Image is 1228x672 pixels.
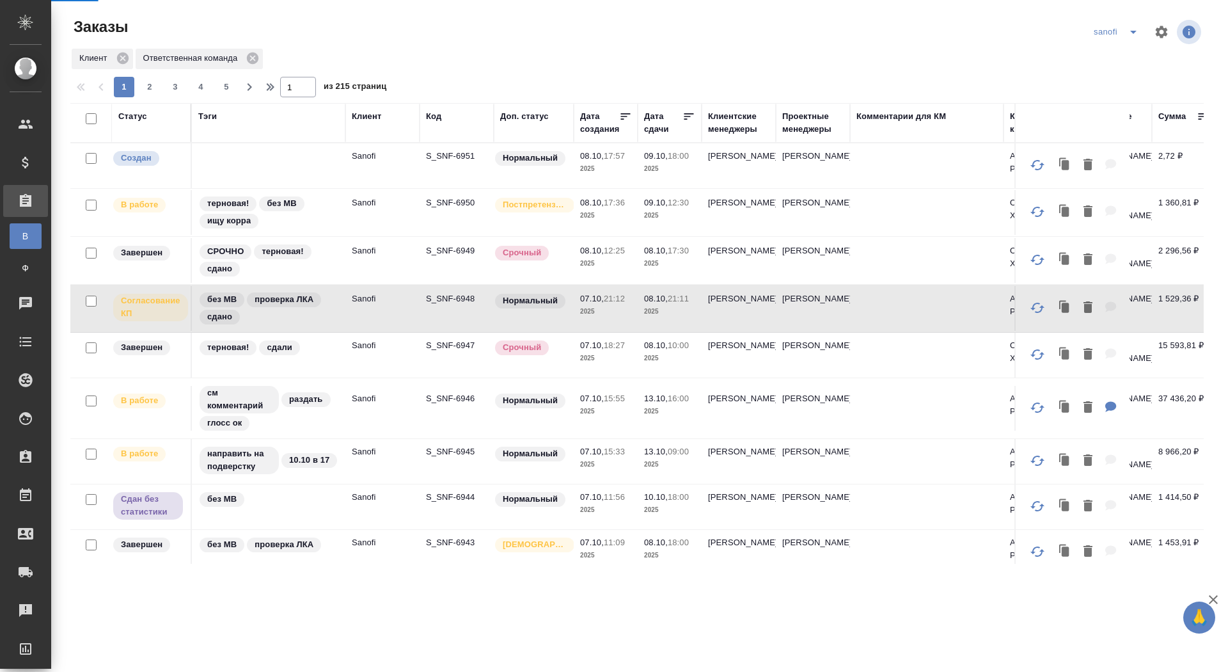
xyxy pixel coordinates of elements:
td: [PERSON_NAME] [702,530,776,575]
td: [PERSON_NAME] [702,190,776,235]
div: Выставляет ПМ после принятия заказа от КМа [112,196,184,214]
button: Клонировать [1053,395,1077,421]
p: Завершен [121,538,162,551]
td: [PERSON_NAME] [702,386,776,431]
p: Sanofi [352,196,413,209]
p: S_SNF-6948 [426,292,487,305]
td: [PERSON_NAME] [776,238,850,283]
p: 2025 [580,405,631,418]
button: Удалить [1077,493,1099,520]
button: Клонировать [1053,247,1077,273]
p: 08.10, [644,246,668,255]
button: Удалить [1077,539,1099,565]
p: 2025 [644,405,695,418]
div: Сумма [1158,110,1186,123]
p: Постпретензионный [503,198,567,211]
div: Выставляет ПМ после принятия заказа от КМа [112,392,184,410]
button: Удалить [1077,199,1099,225]
p: 2025 [644,163,695,175]
p: без МВ [267,197,296,210]
p: S_SNF-6945 [426,445,487,458]
div: Выставляет КМ при направлении счета или после выполнения всех работ/сдачи заказа клиенту. Окончат... [112,244,184,262]
td: [PERSON_NAME] [776,143,850,188]
button: 3 [165,77,185,97]
p: S_SNF-6949 [426,244,487,257]
p: ООО "ОПЕЛЛА ХЕЛСКЕА" [1010,244,1071,270]
p: 2025 [580,209,631,222]
p: АО "Санофи Россия" [1010,445,1071,471]
p: ищу корра [207,214,251,227]
button: Клонировать [1053,493,1077,520]
div: Проектные менеджеры [782,110,844,136]
button: Удалить [1077,247,1099,273]
td: 8 966,20 ₽ [1152,439,1216,484]
p: Sanofi [352,292,413,305]
p: 2025 [644,209,695,222]
button: Обновить [1022,536,1053,567]
p: 11:09 [604,538,625,547]
p: 09:00 [668,447,689,456]
p: 07.10, [580,294,604,303]
p: Нормальный [503,294,558,307]
div: Статус по умолчанию для стандартных заказов [494,392,567,410]
p: 16:00 [668,394,689,403]
div: Комментарии для КМ [856,110,946,123]
p: Sanofi [352,491,413,504]
div: Статус по умолчанию для стандартных заказов [494,445,567,463]
td: 1 360,81 ₽ [1152,190,1216,235]
div: Статус по умолчанию для стандартных заказов [494,491,567,508]
p: СРОЧНО [207,245,244,258]
p: 08.10, [580,246,604,255]
p: АО "Санофи Россия" [1010,392,1071,418]
span: Ф [16,262,35,275]
div: Клиент [72,49,133,69]
a: В [10,223,42,249]
button: Удалить [1077,295,1099,321]
button: 🙏 [1183,602,1215,634]
p: 15:55 [604,394,625,403]
p: 2025 [580,458,631,471]
div: Клиент [352,110,381,123]
div: см комментарий, раздать, глосс ок [198,385,339,432]
p: Sanofi [352,339,413,352]
p: терновая! [207,197,249,210]
span: Настроить таблицу [1146,17,1177,47]
p: Нормальный [503,493,558,506]
p: 2025 [580,504,631,516]
p: Sanofi [352,244,413,257]
span: из 215 страниц [324,79,386,97]
button: Обновить [1022,491,1053,522]
p: терновая! [262,245,303,258]
td: [PERSON_NAME] [702,333,776,378]
p: S_SNF-6951 [426,150,487,163]
div: Статус [118,110,147,123]
div: Выставляется автоматически, если на указанный объем услуг необходимо больше времени в стандартном... [494,244,567,262]
span: Заказы [70,17,128,37]
button: Удалить [1077,448,1099,474]
button: Удалить [1077,152,1099,179]
span: 4 [191,81,211,93]
p: Ответственная команда [143,52,242,65]
div: Клиентские менеджеры [708,110,769,136]
div: Контрагент клиента [1010,110,1071,136]
td: [PERSON_NAME] [702,143,776,188]
div: без МВ, проверка ЛКА, сдано [198,291,339,326]
td: [PERSON_NAME] [702,439,776,484]
p: 15:33 [604,447,625,456]
div: Выставляет КМ при направлении счета или после выполнения всех работ/сдачи заказа клиенту. Окончат... [112,339,184,356]
div: Дата создания [580,110,619,136]
p: Срочный [503,341,541,354]
p: 18:00 [668,151,689,161]
button: Клонировать [1053,539,1077,565]
p: S_SNF-6947 [426,339,487,352]
p: глосс ок [207,417,242,429]
p: 18:00 [668,538,689,547]
p: 2025 [644,549,695,562]
p: 2025 [580,352,631,365]
p: 17:30 [668,246,689,255]
div: split button [1090,22,1146,42]
button: Клонировать [1053,295,1077,321]
p: сдано [207,262,232,275]
p: S_SNF-6950 [426,196,487,209]
p: проверка ЛКА [255,538,313,551]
